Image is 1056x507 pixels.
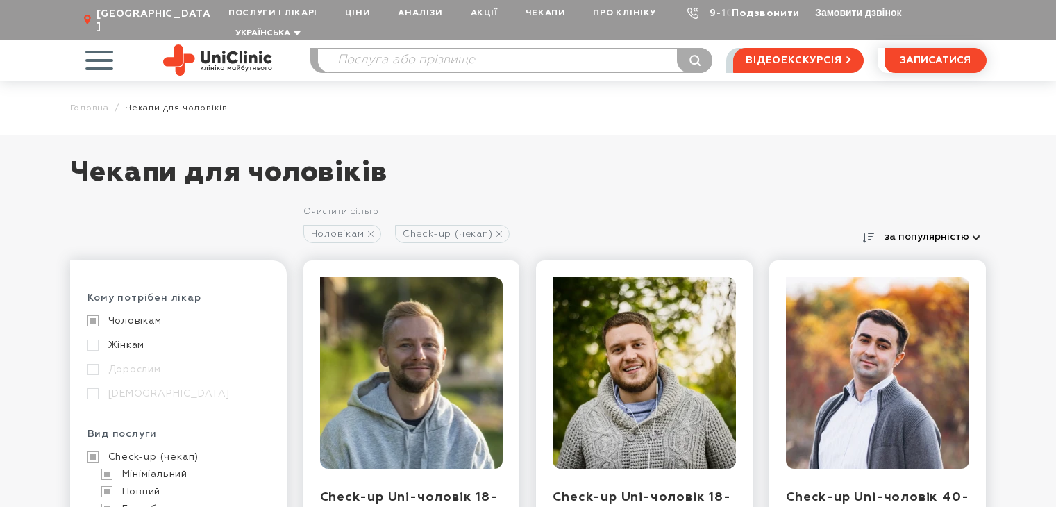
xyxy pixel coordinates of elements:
[395,225,510,243] a: Check-up (чекап)
[87,292,269,315] div: Кому потрібен лікар
[97,8,215,33] span: [GEOGRAPHIC_DATA]
[70,103,110,113] a: Головна
[232,28,301,39] button: Українська
[815,7,901,18] button: Замовити дзвінок
[101,485,266,498] a: Повний
[235,29,290,38] span: Українська
[885,48,987,73] button: записатися
[318,49,712,72] input: Послуга або прізвище
[732,8,800,18] a: Подзвонити
[746,49,841,72] span: відеоекскурсія
[303,225,381,243] a: Чоловікам
[733,48,863,73] a: відеоекскурсія
[878,227,987,247] button: за популярністю
[786,277,969,469] img: Check-up Uni-чоловік 40-49 років (мінімальний)
[900,56,971,65] span: записатися
[87,451,266,463] a: Check-up (чекап)
[553,277,736,469] img: Check-up Uni-чоловік 18-39 років (повний)
[87,339,266,351] a: Жінкам
[87,315,266,327] a: Чоловікам
[70,156,987,204] h1: Чекапи для чоловіків
[320,277,503,469] img: Check-up Uni-чоловік 18-39 років (мінімальний)
[87,428,269,451] div: Вид послуги
[710,8,740,18] a: 9-103
[163,44,272,76] img: Uniclinic
[303,208,378,216] a: Очистити фільтр
[125,103,228,113] span: Чекапи для чоловіків
[101,468,266,481] a: Мініміальний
